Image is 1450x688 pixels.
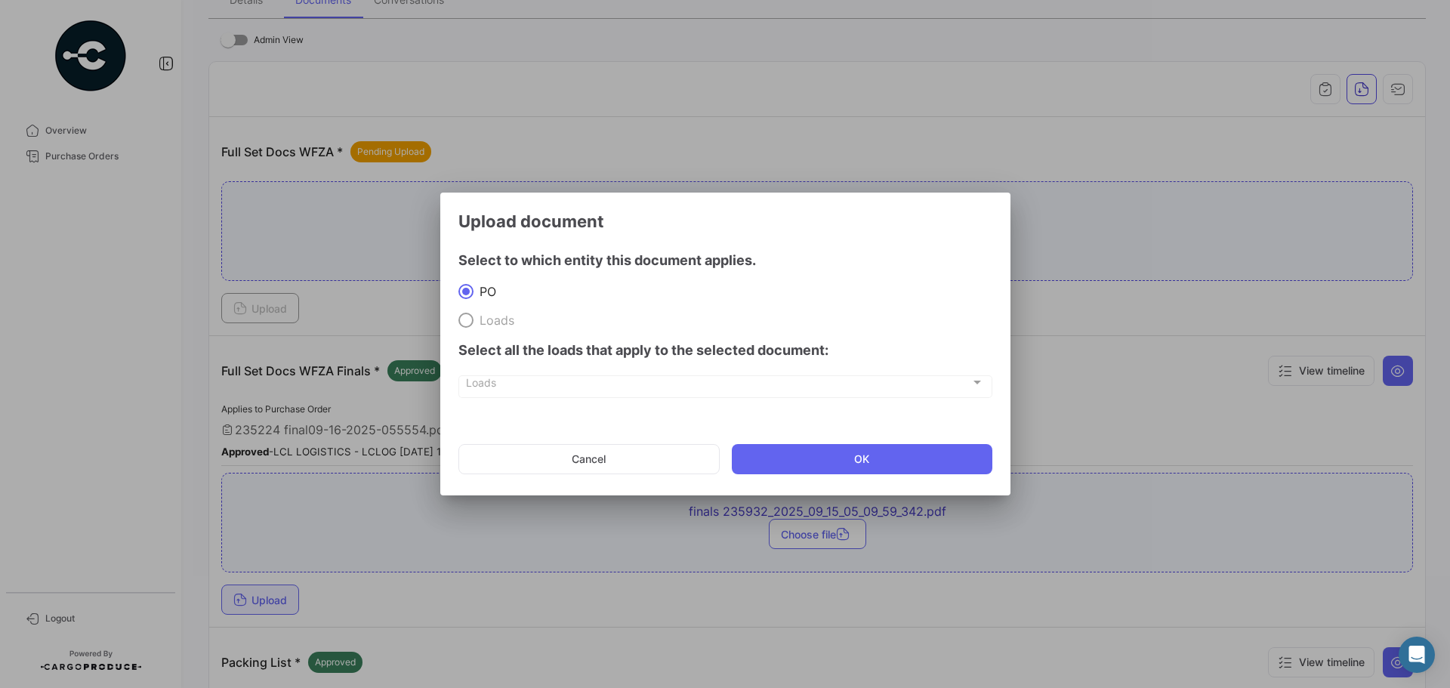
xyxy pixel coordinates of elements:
button: Cancel [458,444,720,474]
h3: Upload document [458,211,992,232]
h4: Select to which entity this document applies. [458,250,992,271]
span: Loads [474,313,514,328]
span: PO [474,284,496,299]
span: Loads [466,379,970,392]
h4: Select all the loads that apply to the selected document: [458,340,992,361]
div: Abrir Intercom Messenger [1399,637,1435,673]
button: OK [732,444,992,474]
